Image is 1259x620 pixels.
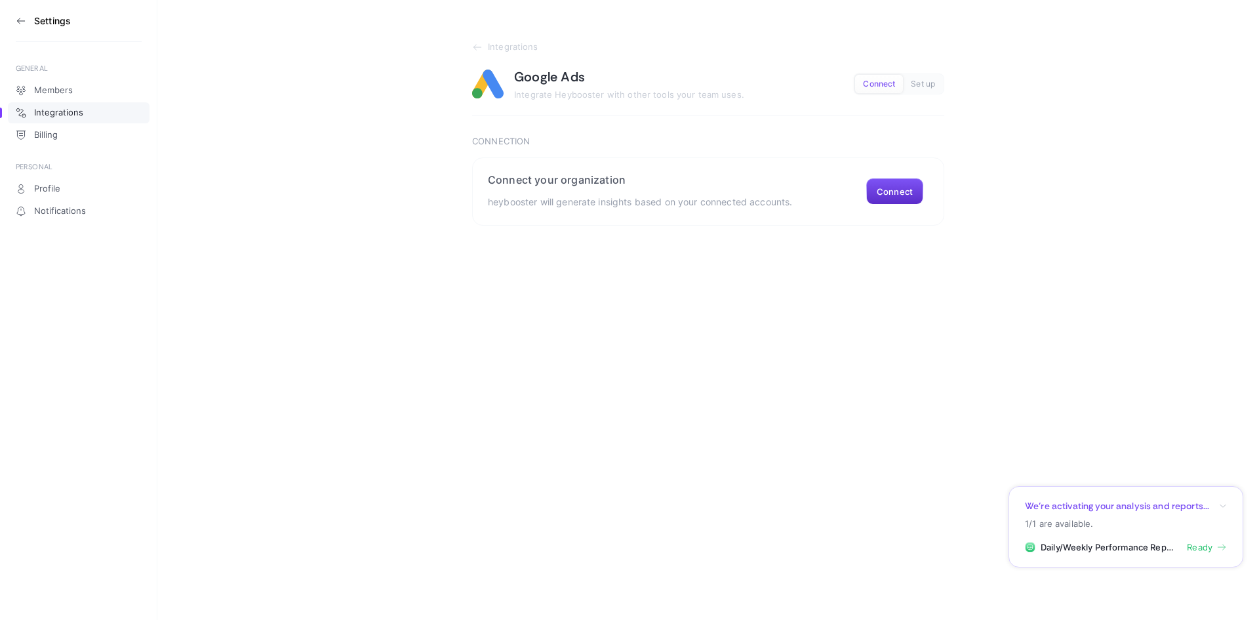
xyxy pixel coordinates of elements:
p: 1/1 are available. [1025,518,1227,530]
h3: Connection [472,136,944,147]
span: Integrate Heybooster with other tools your team uses. [514,89,744,100]
div: PERSONAL [16,161,142,172]
span: Integrations [488,42,538,52]
a: Integrations [472,42,944,52]
span: Profile [34,184,60,194]
a: Integrations [8,102,150,123]
span: Daily/Weekly Performance Report [1041,541,1178,554]
div: GENERAL [16,63,142,73]
h2: Connect your organization [488,173,792,186]
a: Notifications [8,201,150,222]
span: Members [34,85,73,96]
h1: Google Ads [514,68,585,85]
span: Ready [1187,541,1212,554]
span: Integrations [34,108,83,118]
span: Set up [911,79,935,89]
span: Notifications [34,206,86,217]
span: Billing [34,130,58,140]
button: Connect [866,178,923,205]
p: heybooster will generate insights based on your connected accounts. [488,194,792,210]
a: Ready [1187,541,1227,554]
a: Profile [8,178,150,199]
button: Set up [903,75,943,93]
a: Billing [8,125,150,146]
h3: Settings [34,16,71,26]
a: Members [8,80,150,101]
span: Connect [863,79,895,89]
button: Connect [855,75,903,93]
p: We’re activating your analysis and reports... [1025,500,1209,512]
